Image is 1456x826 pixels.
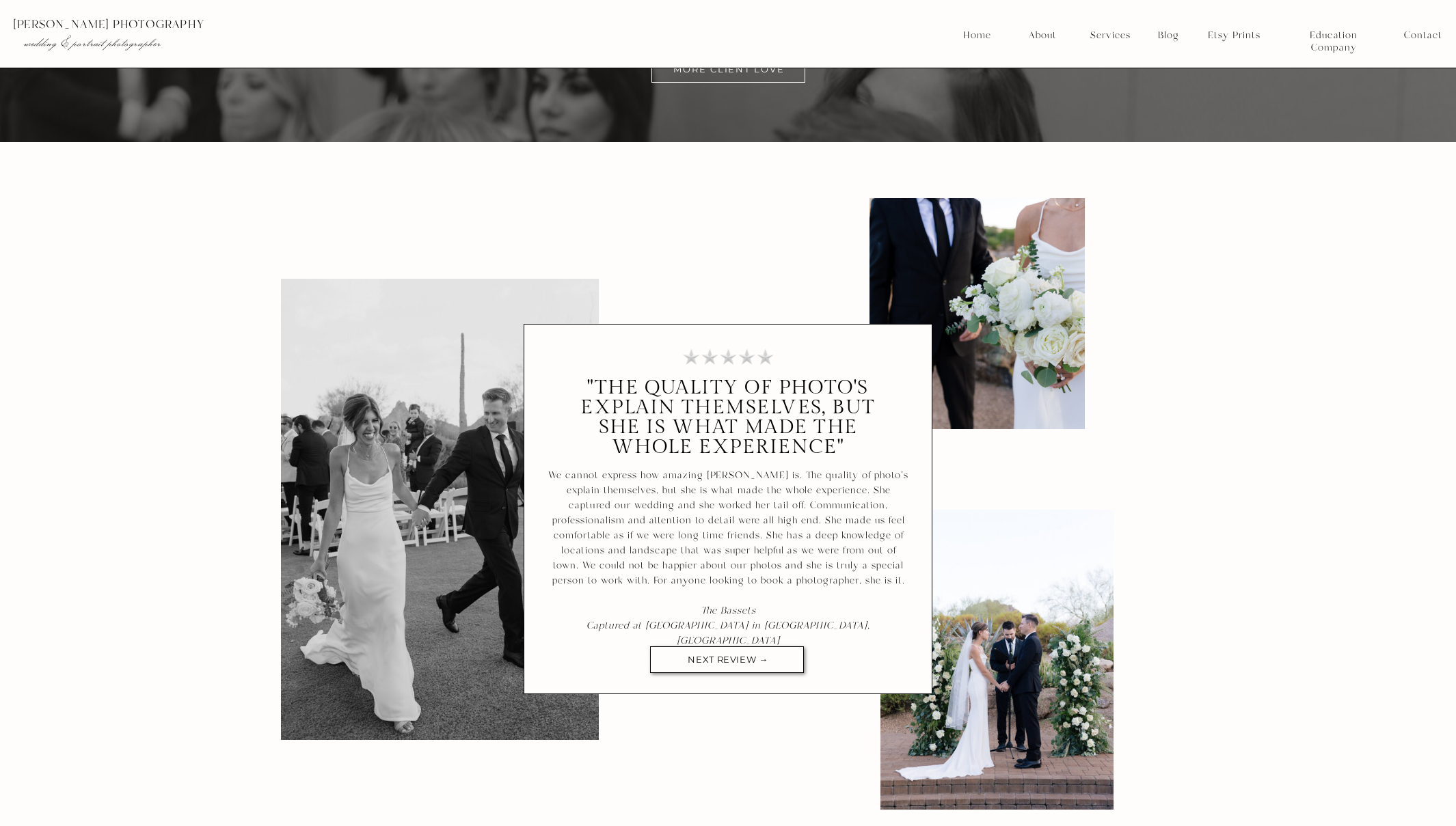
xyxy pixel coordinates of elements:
[571,378,885,461] h3: "The quality of photo's explain themselves, but she is what made the whole experience"
[1404,29,1442,42] a: Contact
[587,604,870,648] i: The Bassets Captured at [GEOGRAPHIC_DATA] in [GEOGRAPHIC_DATA], [GEOGRAPHIC_DATA]
[1286,29,1381,42] a: Education Company
[1153,29,1183,42] a: Blog
[548,468,909,619] p: We cannot express how amazing [PERSON_NAME] is. The quality of photo's explain themselves, but sh...
[1085,29,1135,42] a: Services
[962,29,992,42] a: Home
[24,36,486,50] p: wedding & portrait photographer
[13,18,514,31] p: [PERSON_NAME] photography
[1202,29,1265,42] a: Etsy Prints
[659,64,799,73] a: more client love
[1025,29,1060,42] a: About
[679,655,777,665] a: NEXT REVIEW →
